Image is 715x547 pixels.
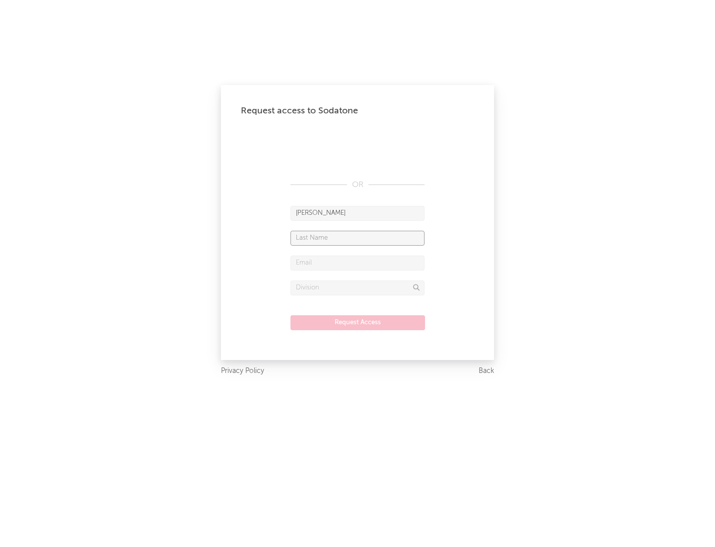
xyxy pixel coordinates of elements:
a: Privacy Policy [221,365,264,377]
a: Back [479,365,494,377]
input: Email [290,256,425,271]
input: Division [290,280,425,295]
div: OR [290,179,425,191]
input: First Name [290,206,425,221]
input: Last Name [290,231,425,246]
div: Request access to Sodatone [241,105,474,117]
button: Request Access [290,315,425,330]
